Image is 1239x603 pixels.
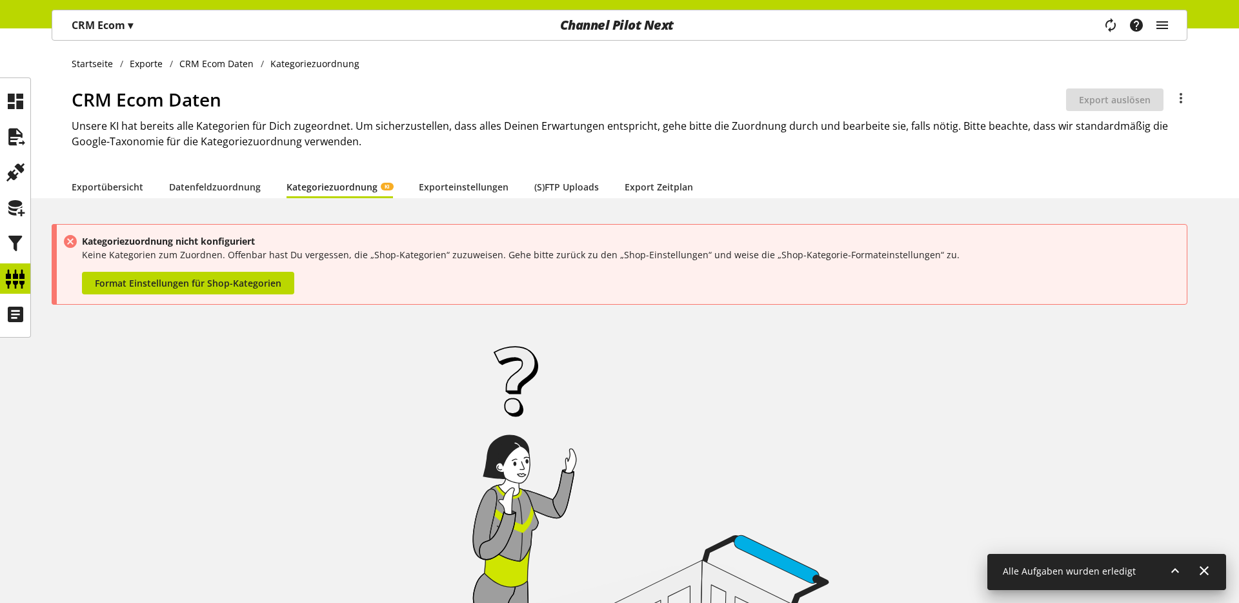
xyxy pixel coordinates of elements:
h4: Kategoriezuordnung nicht konfiguriert [82,234,1181,248]
p: CRM Ecom [72,17,133,33]
a: KategoriezuordnungKI [287,180,393,194]
a: Startseite [72,57,120,70]
span: Alle Aufgaben wurden erledigt [1003,565,1136,577]
span: Exporte [130,57,163,70]
a: Exporte [123,57,170,70]
a: Datenfeldzuordnung [169,180,261,194]
span: Format Einstellungen für Shop-Kategorien [95,276,281,290]
h2: Unsere KI hat bereits alle Kategorien für Dich zugeordnet. Um sicherzustellen, dass alles Deinen ... [72,118,1187,149]
button: Export auslösen [1066,88,1163,111]
a: Exportübersicht [72,180,143,194]
span: KI [385,183,390,190]
nav: main navigation [52,10,1187,41]
span: Export auslösen [1079,93,1151,107]
a: Exporteinstellungen [419,180,509,194]
span: ▾ [128,18,133,32]
a: Format Einstellungen für Shop-Kategorien [82,272,294,294]
a: (S)FTP Uploads [534,180,599,194]
h1: CRM Ecom Daten [72,86,1066,113]
span: Startseite [72,57,113,70]
p: Keine Kategorien zum Zuordnen. Offenbar hast Du vergessen, die „Shop-Kategorien“ zuzuweisen. Gehe... [82,248,1181,261]
a: Export Zeitplan [625,180,693,194]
